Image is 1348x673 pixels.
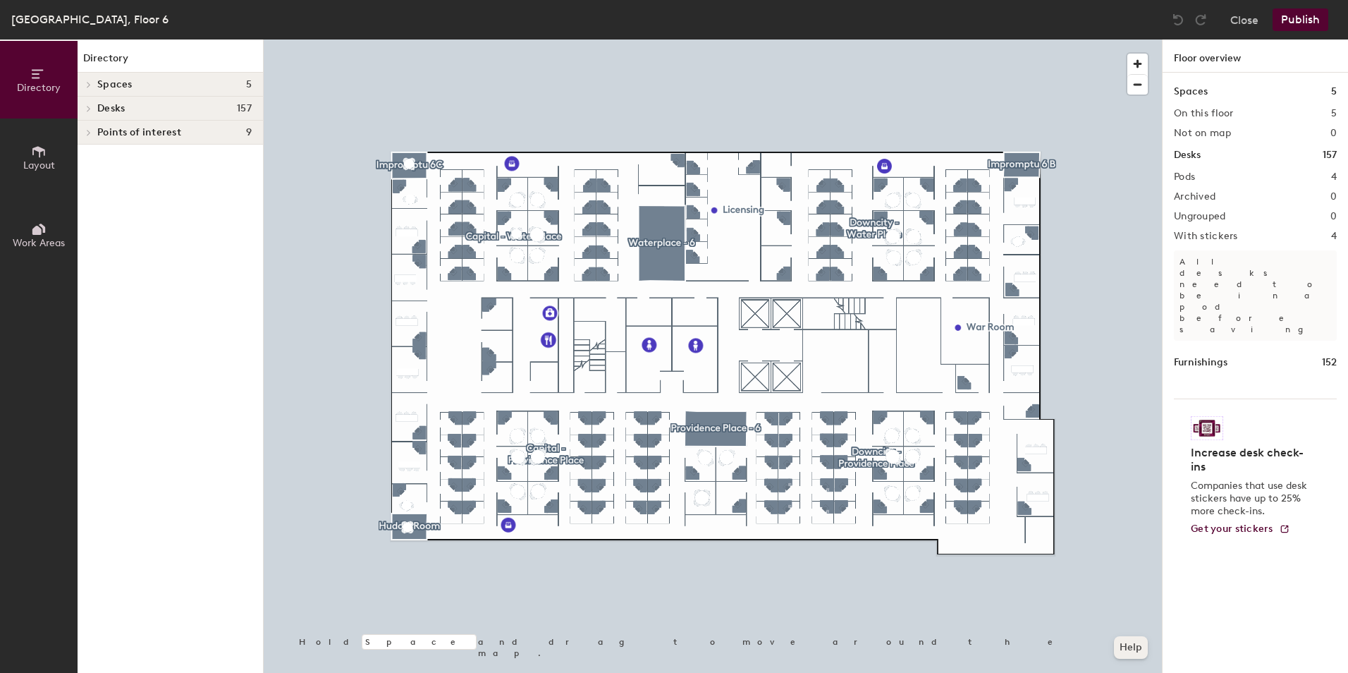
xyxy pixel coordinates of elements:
[246,127,252,138] span: 9
[97,79,133,90] span: Spaces
[1174,147,1201,163] h1: Desks
[1174,355,1227,370] h1: Furnishings
[1331,231,1337,242] h2: 4
[11,11,168,28] div: [GEOGRAPHIC_DATA], Floor 6
[97,127,181,138] span: Points of interest
[1330,128,1337,139] h2: 0
[1174,84,1208,99] h1: Spaces
[1174,191,1215,202] h2: Archived
[1273,8,1328,31] button: Publish
[1322,355,1337,370] h1: 152
[1331,171,1337,183] h2: 4
[1174,171,1195,183] h2: Pods
[23,159,55,171] span: Layout
[1174,108,1234,119] h2: On this floor
[1194,13,1208,27] img: Redo
[1331,84,1337,99] h1: 5
[1163,40,1348,73] h1: Floor overview
[237,103,252,114] span: 157
[1191,416,1223,440] img: Sticker logo
[1191,523,1273,535] span: Get your stickers
[1114,636,1148,659] button: Help
[1330,211,1337,222] h2: 0
[1330,191,1337,202] h2: 0
[246,79,252,90] span: 5
[1230,8,1258,31] button: Close
[1191,523,1290,535] a: Get your stickers
[97,103,125,114] span: Desks
[1174,128,1231,139] h2: Not on map
[1174,250,1337,341] p: All desks need to be in a pod before saving
[1323,147,1337,163] h1: 157
[1174,231,1238,242] h2: With stickers
[1174,211,1226,222] h2: Ungrouped
[1191,446,1311,474] h4: Increase desk check-ins
[1171,13,1185,27] img: Undo
[78,51,263,73] h1: Directory
[17,82,61,94] span: Directory
[1331,108,1337,119] h2: 5
[1191,480,1311,518] p: Companies that use desk stickers have up to 25% more check-ins.
[13,237,65,249] span: Work Areas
